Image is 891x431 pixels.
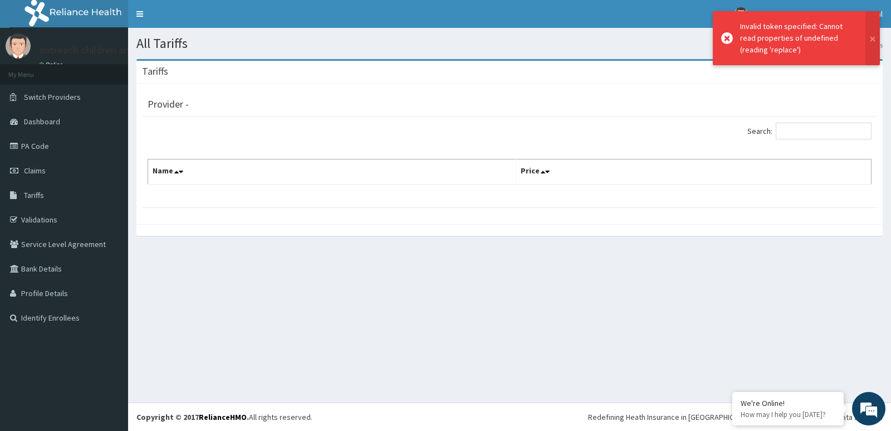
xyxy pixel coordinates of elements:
[741,410,835,419] p: How may I help you today?
[24,190,44,200] span: Tariffs
[142,66,168,76] h3: Tariffs
[740,21,855,56] div: Invalid token specified: Cannot read properties of undefined (reading 'replace')
[136,36,883,51] h1: All Tariffs
[136,412,249,422] strong: Copyright © 2017 .
[128,403,891,431] footer: All rights reserved.
[755,9,883,19] span: outreach children and Women Hospital
[24,117,60,127] span: Dashboard
[24,166,46,176] span: Claims
[199,412,247,422] a: RelianceHMO
[6,33,31,59] img: User Image
[148,159,516,185] th: Name
[747,123,872,139] label: Search:
[734,7,748,21] img: User Image
[776,123,872,139] input: Search:
[39,61,66,69] a: Online
[741,398,835,408] div: We're Online!
[516,159,872,185] th: Price
[588,411,883,423] div: Redefining Heath Insurance in [GEOGRAPHIC_DATA] using Telemedicine and Data Science!
[39,45,208,55] p: outreach children and Women Hospital
[148,99,189,109] h3: Provider -
[24,92,81,102] span: Switch Providers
